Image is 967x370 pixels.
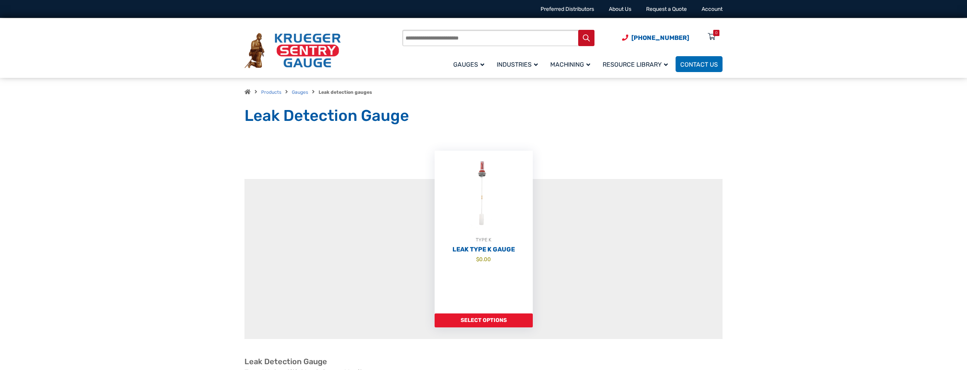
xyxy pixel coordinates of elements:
[676,56,723,72] a: Contact Us
[702,6,723,12] a: Account
[541,6,594,12] a: Preferred Distributors
[622,33,689,43] a: Phone Number (920) 434-8860
[546,55,598,73] a: Machining
[435,246,533,253] h2: Leak Type K Gauge
[598,55,676,73] a: Resource Library
[715,30,717,36] div: 0
[435,313,533,327] a: Add to cart: “Leak Type K Gauge”
[435,236,533,244] div: TYPE K
[449,55,492,73] a: Gauges
[680,61,718,68] span: Contact Us
[319,89,372,95] strong: Leak detection gauges
[476,256,479,262] span: $
[603,61,668,68] span: Resource Library
[244,357,723,367] h2: Leak Detection Gauge
[497,61,538,68] span: Industries
[492,55,546,73] a: Industries
[609,6,631,12] a: About Us
[550,61,590,68] span: Machining
[435,151,533,313] a: TYPE KLeak Type K Gauge $0.00
[631,34,689,41] span: [PHONE_NUMBER]
[244,33,341,69] img: Krueger Sentry Gauge
[435,151,533,236] img: Leak Detection Gauge
[646,6,687,12] a: Request a Quote
[453,61,484,68] span: Gauges
[292,89,308,95] a: Gauges
[244,106,723,126] h1: Leak Detection Gauge
[476,256,491,262] bdi: 0.00
[261,89,281,95] a: Products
